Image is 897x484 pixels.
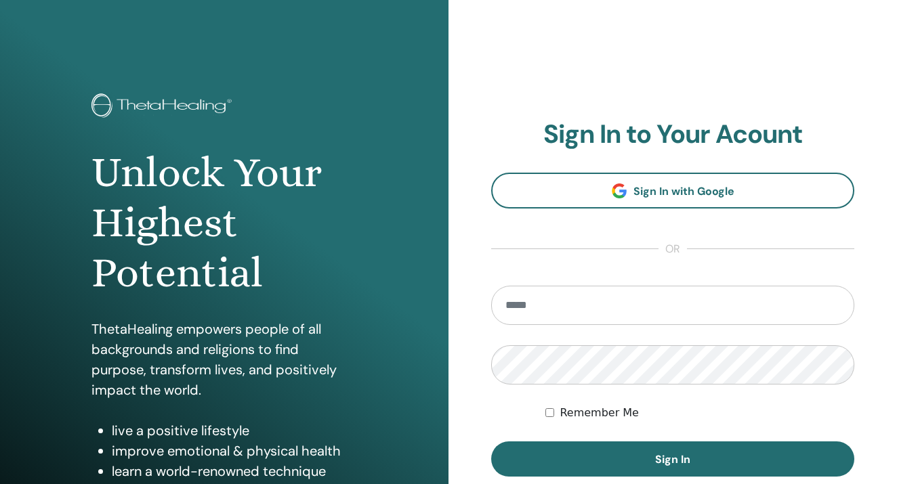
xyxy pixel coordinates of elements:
div: Keep me authenticated indefinitely or until I manually logout [545,405,854,421]
li: live a positive lifestyle [112,420,356,441]
p: ThetaHealing empowers people of all backgrounds and religions to find purpose, transform lives, a... [91,319,356,400]
h1: Unlock Your Highest Potential [91,148,356,299]
span: Sign In [655,452,690,466]
span: Sign In with Google [633,184,734,198]
a: Sign In with Google [491,173,854,208]
h2: Sign In to Your Acount [491,119,854,150]
button: Sign In [491,441,854,477]
label: Remember Me [560,405,639,421]
span: or [659,241,687,257]
li: improve emotional & physical health [112,441,356,461]
li: learn a world-renowned technique [112,461,356,481]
